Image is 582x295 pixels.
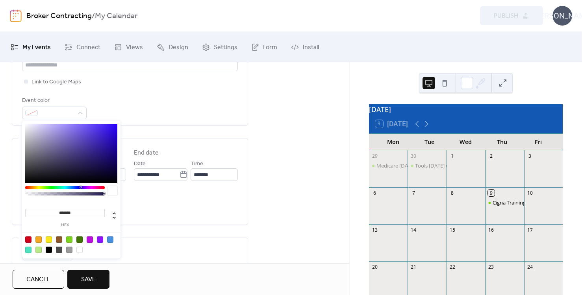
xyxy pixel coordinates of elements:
div: #9B9B9B [66,247,72,253]
a: Design [151,35,194,59]
span: My Events [22,41,51,53]
b: / [92,9,95,24]
div: Event color [22,96,85,105]
div: [PERSON_NAME] [552,6,572,26]
div: Wed [448,134,484,150]
div: End date [134,148,159,158]
div: 3 [526,153,533,159]
div: 30 [410,153,417,159]
div: 21 [410,264,417,270]
div: Tools Tuesday with Keith Gleason [408,162,446,169]
div: 17 [526,227,533,233]
label: hex [25,223,105,227]
div: #B8E986 [35,247,42,253]
b: My Calendar [95,9,137,24]
div: 15 [449,227,456,233]
span: Link to Google Maps [32,77,81,87]
span: Design [169,41,188,53]
button: Cancel [13,270,64,289]
div: 24 [526,264,533,270]
div: 13 [371,227,378,233]
div: #BD10E0 [87,236,93,243]
span: Settings [214,41,237,53]
div: 9 [488,190,495,196]
div: #4A4A4A [56,247,62,253]
div: Medicare [DATE] with [PERSON_NAME] [376,162,467,169]
div: #FFFFFF [76,247,83,253]
div: Medicare Monday with Doug Carlson [369,162,408,169]
span: Cancel [26,275,50,284]
button: Save [67,270,109,289]
div: #417505 [76,236,83,243]
div: #8B572A [56,236,62,243]
div: 22 [449,264,456,270]
a: Connect [59,35,106,59]
span: Date [134,159,146,169]
div: Tools [DATE] with [PERSON_NAME] [415,162,497,169]
div: #D0021B [25,236,32,243]
div: 2 [488,153,495,159]
span: Save [81,275,96,284]
div: 16 [488,227,495,233]
div: 6 [371,190,378,196]
a: Broker Contracting [26,9,92,24]
div: [DATE] [369,104,563,114]
span: Views [126,41,143,53]
span: Install [303,41,319,53]
div: Mon [375,134,411,150]
div: 8 [449,190,456,196]
div: Tue [411,134,448,150]
div: 14 [410,227,417,233]
div: 29 [371,153,378,159]
a: My Events [5,35,57,59]
a: Install [285,35,325,59]
div: #4A90E2 [107,236,113,243]
div: Cigna Training [485,199,524,206]
div: #000000 [46,247,52,253]
div: #7ED321 [66,236,72,243]
div: 1 [449,153,456,159]
div: #F5A623 [35,236,42,243]
div: 7 [410,190,417,196]
div: 10 [526,190,533,196]
div: Cigna Training [493,199,526,206]
span: Time [191,159,203,169]
div: 20 [371,264,378,270]
div: #F8E71C [46,236,52,243]
div: Thu [484,134,520,150]
a: Settings [196,35,243,59]
div: 23 [488,264,495,270]
div: #50E3C2 [25,247,32,253]
div: #9013FE [97,236,103,243]
a: Views [108,35,149,59]
a: Form [245,35,283,59]
span: Form [263,41,277,53]
span: Connect [76,41,100,53]
img: logo [10,9,22,22]
div: Fri [520,134,556,150]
